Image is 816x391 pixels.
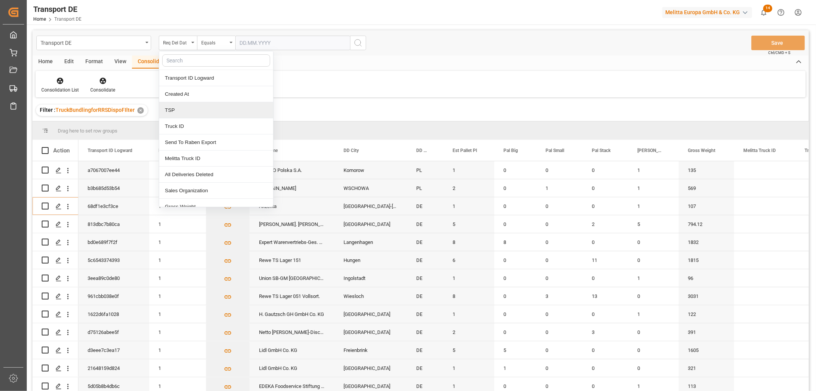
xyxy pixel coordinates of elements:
[78,269,149,287] div: 3eea89c0de80
[250,341,334,359] div: Lidl GmbH Co. KG
[149,251,206,269] div: 1
[41,38,143,47] div: Transport DE
[407,251,443,269] div: DE
[536,161,583,179] div: 0
[679,251,734,269] div: 1815
[36,36,151,50] button: open menu
[149,233,206,251] div: 1
[583,179,628,197] div: 0
[334,233,407,251] div: Langenhagen
[55,107,135,113] span: TruckBundlingforRRSDispoFIlter
[628,251,679,269] div: 0
[628,233,679,251] div: 0
[583,197,628,215] div: 0
[250,323,334,341] div: Netto [PERSON_NAME]-Discount
[628,161,679,179] div: 1
[40,107,55,113] span: Filter :
[334,287,407,305] div: Wiesloch
[453,148,477,153] span: Est Pallet Pl
[33,251,78,269] div: Press SPACE to select this row.
[679,305,734,323] div: 122
[78,287,149,305] div: 961cbb038e0f
[149,179,206,197] div: 1
[159,36,197,50] button: close menu
[197,36,235,50] button: open menu
[536,359,583,377] div: 0
[583,269,628,287] div: 0
[494,287,536,305] div: 0
[536,323,583,341] div: 0
[679,233,734,251] div: 1832
[33,16,46,22] a: Home
[583,323,628,341] div: 3
[344,148,359,153] span: DD City
[78,251,149,269] div: 5c6543374393
[33,197,78,215] div: Press SPACE to select this row.
[53,147,70,154] div: Action
[443,179,494,197] div: 2
[688,148,715,153] span: Gross Weight
[33,341,78,359] div: Press SPACE to select this row.
[755,4,772,21] button: show 14 new notifications
[536,215,583,233] div: 0
[78,215,149,233] div: 813dbc7b80ca
[334,359,407,377] div: [GEOGRAPHIC_DATA]
[407,179,443,197] div: PL
[334,251,407,269] div: Hungen
[334,323,407,341] div: [GEOGRAPHIC_DATA]
[637,148,663,153] span: [PERSON_NAME]
[33,323,78,341] div: Press SPACE to select this row.
[159,86,273,102] div: Created At
[78,305,149,323] div: 1622d6fa1028
[536,251,583,269] div: 0
[350,36,366,50] button: search button
[250,359,334,377] div: Lidl GmbH Co. KG
[90,87,115,93] div: Consolidate
[628,269,679,287] div: 1
[78,197,149,215] div: 68df1e3cf3ce
[536,233,583,251] div: 0
[334,305,407,323] div: [GEOGRAPHIC_DATA]
[149,341,206,359] div: 1
[201,38,227,46] div: Equals
[250,251,334,269] div: Rewe TS Lager 151
[662,7,752,18] div: Melitta Europa GmbH & Co. KG
[494,233,536,251] div: 8
[546,148,564,153] span: Pal Small
[407,323,443,341] div: DE
[250,215,334,233] div: [PERSON_NAME]. [PERSON_NAME] GmbH
[416,148,427,153] span: DD Country
[583,251,628,269] div: 11
[494,269,536,287] div: 0
[443,197,494,215] div: 1
[149,215,206,233] div: 1
[494,179,536,197] div: 0
[250,305,334,323] div: H. Gautzsch GH GmbH Co. KG
[159,183,273,199] div: Sales Organization
[162,54,270,67] input: Search
[159,134,273,151] div: Send To Raben Export
[59,56,80,69] div: Edit
[58,128,117,134] span: Drag here to set row groups
[583,305,628,323] div: 0
[772,4,790,21] button: Help Center
[494,251,536,269] div: 0
[751,36,805,50] button: Save
[159,70,273,86] div: Transport ID Logward
[137,107,144,114] div: ✕
[592,148,611,153] span: Pal Stack
[33,215,78,233] div: Press SPACE to select this row.
[768,50,790,56] span: Ctrl/CMD + S
[149,323,206,341] div: 1
[334,341,407,359] div: Freienbrink
[494,197,536,215] div: 0
[78,359,149,377] div: 21648159d824
[407,305,443,323] div: DE
[78,323,149,341] div: d75126abee5f
[334,269,407,287] div: Ingolstadt
[494,305,536,323] div: 0
[679,359,734,377] div: 321
[583,287,628,305] div: 13
[443,287,494,305] div: 8
[78,179,149,197] div: b3b685d53b54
